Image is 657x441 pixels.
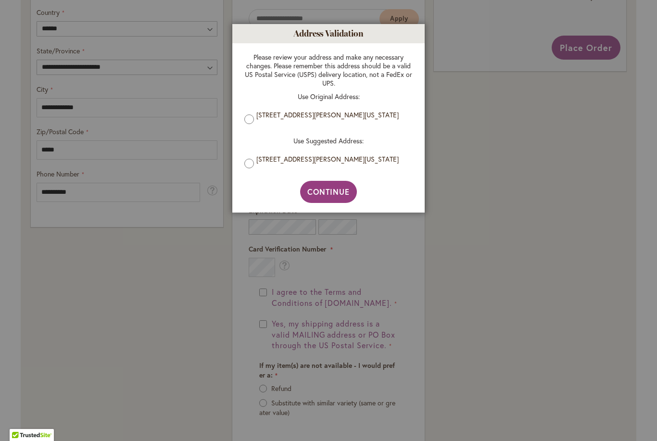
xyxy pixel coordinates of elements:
p: Use Original Address: [244,92,413,101]
p: Please review your address and make any necessary changes. Please remember this address should be... [244,53,413,88]
p: Use Suggested Address: [244,137,413,145]
h1: Address Validation [232,24,425,43]
label: [STREET_ADDRESS][PERSON_NAME][US_STATE] [256,111,408,119]
button: Continue [300,181,357,203]
label: [STREET_ADDRESS][PERSON_NAME][US_STATE] [256,155,408,164]
span: Continue [307,187,350,197]
iframe: Launch Accessibility Center [7,407,34,434]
